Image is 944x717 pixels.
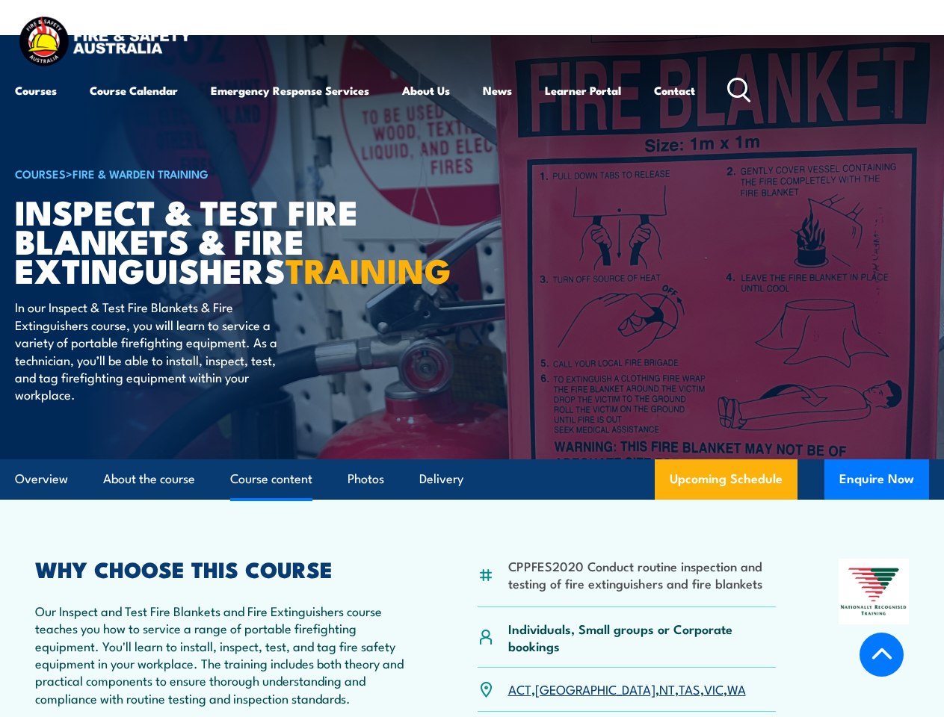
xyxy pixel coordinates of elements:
[727,680,746,698] a: WA
[15,298,288,403] p: In our Inspect & Test Fire Blankets & Fire Extinguishers course, you will learn to service a vari...
[211,72,369,108] a: Emergency Response Services
[103,459,195,499] a: About the course
[659,680,675,698] a: NT
[824,459,929,500] button: Enquire Now
[419,459,463,499] a: Delivery
[35,559,414,578] h2: WHY CHOOSE THIS COURSE
[90,72,178,108] a: Course Calendar
[679,680,700,698] a: TAS
[15,164,384,182] h6: >
[508,680,746,698] p: , , , , ,
[839,559,909,625] img: Nationally Recognised Training logo.
[654,72,695,108] a: Contact
[655,459,798,500] a: Upcoming Schedule
[230,459,312,499] a: Course content
[508,620,776,655] p: Individuals, Small groups or Corporate bookings
[545,72,621,108] a: Learner Portal
[402,72,450,108] a: About Us
[704,680,724,698] a: VIC
[483,72,512,108] a: News
[15,196,384,284] h1: Inspect & Test Fire Blankets & Fire Extinguishers
[15,165,66,181] a: COURSES
[286,243,451,295] strong: TRAINING
[73,165,209,181] a: Fire & Warden Training
[535,680,655,698] a: [GEOGRAPHIC_DATA]
[508,680,531,698] a: ACT
[35,602,414,707] p: Our Inspect and Test Fire Blankets and Fire Extinguishers course teaches you how to service a ran...
[15,459,68,499] a: Overview
[15,72,57,108] a: Courses
[348,459,384,499] a: Photos
[508,557,776,592] li: CPPFES2020 Conduct routine inspection and testing of fire extinguishers and fire blankets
